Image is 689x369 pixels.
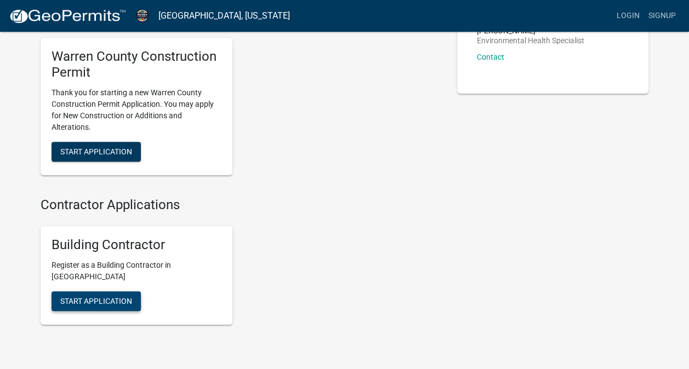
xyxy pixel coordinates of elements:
a: Login [612,5,644,26]
p: [PERSON_NAME] [477,27,584,34]
h4: Contractor Applications [41,197,441,213]
span: Start Application [60,296,132,305]
a: [GEOGRAPHIC_DATA], [US_STATE] [158,7,290,25]
button: Start Application [52,291,141,311]
p: Register as a Building Contractor in [GEOGRAPHIC_DATA] [52,260,221,282]
h5: Building Contractor [52,237,221,253]
h5: Warren County Construction Permit [52,49,221,80]
p: Thank you for starting a new Warren County Construction Permit Application. You may apply for New... [52,87,221,133]
a: Signup [644,5,680,26]
img: Warren County, Iowa [135,8,150,23]
button: Start Application [52,142,141,162]
p: Environmental Health Specialist [477,37,584,44]
a: Contact [477,53,504,61]
span: Start Application [60,147,132,155]
wm-workflow-list-section: Contractor Applications [41,197,441,333]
